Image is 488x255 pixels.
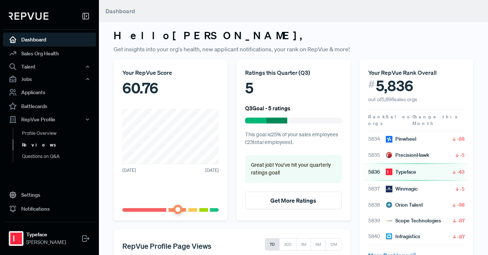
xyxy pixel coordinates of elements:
a: Dashboard [3,33,96,47]
h3: Hello [PERSON_NAME] , [114,29,473,42]
span: [PERSON_NAME] [26,239,66,246]
img: Typeface [386,169,392,175]
span: -87 [457,233,465,240]
a: Questions on Q&A [13,151,106,162]
span: -5 [460,185,465,193]
img: Typeface [10,233,22,244]
span: Dashboard [106,7,135,15]
div: 60.76 [122,77,219,99]
img: PrecisionHawk [386,152,392,158]
div: Winmagic [386,185,418,193]
button: Get More Ratings [245,192,341,209]
a: TypefaceTypeface[PERSON_NAME] [3,222,96,249]
h6: Q3 Goal - 5 ratings [245,105,291,111]
div: Ratings this Quarter ( Q3 ) [245,68,341,77]
span: -98 [457,201,465,208]
span: 5835 [368,151,386,159]
span: -88 [457,135,465,143]
div: 5 [245,77,341,99]
span: Change this Month [413,114,459,126]
p: Get insights into your org's health, new applicant notifications, your rank on RepVue & more! [114,45,473,53]
button: RepVue Profile [3,113,96,126]
p: Great job! You've hit your quarterly ratings goal! [251,161,336,177]
img: Infragistics [386,233,392,240]
a: Notifications [3,202,96,216]
span: -87 [457,217,465,224]
button: Jobs [3,73,96,85]
span: [DATE] [122,167,136,174]
div: PrecisionHawk [386,151,429,159]
span: 5,836 [376,77,413,95]
span: 5839 [368,217,386,225]
span: 5836 [368,168,386,176]
img: Scope Technologies [386,218,392,224]
button: 30D [279,238,296,251]
h5: RepVue Profile Page Views [122,241,211,250]
img: RepVue [9,12,48,20]
div: Scope Technologies [386,217,441,225]
div: Pinwheel [386,135,416,143]
span: -43 [457,168,465,175]
a: Sales Org Health [3,47,96,60]
a: Applicants [3,85,96,99]
button: 7D [265,238,280,251]
img: Pinwheel [386,136,392,143]
span: Your RepVue Rank Overall [368,69,437,76]
button: 12M [325,238,342,251]
button: 6M [311,238,326,251]
img: Winmagic [386,186,392,192]
span: 5840 [368,233,386,240]
div: Typeface [386,168,416,176]
span: 5837 [368,185,386,193]
button: Talent [3,60,96,73]
a: Reviews [13,139,106,151]
span: -5 [460,151,465,159]
span: Rank [368,114,386,120]
span: 5838 [368,201,386,209]
div: Orion Talent [386,201,423,209]
button: 3M [296,238,311,251]
img: Orion Talent [386,202,392,208]
span: Sales orgs [368,114,411,126]
a: Profile Overview [13,127,106,139]
strong: Typeface [26,231,66,239]
span: [DATE] [205,167,219,174]
span: out of 5,898 sales orgs [368,96,417,103]
p: This goal is 25 % of your sales employees ( 23 total employees). [245,131,341,147]
a: Settings [3,188,96,202]
span: # [368,77,375,92]
div: Infragistics [386,233,420,240]
span: 5834 [368,135,386,143]
div: Your RepVue Score [122,68,219,77]
a: Battlecards [3,99,96,113]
